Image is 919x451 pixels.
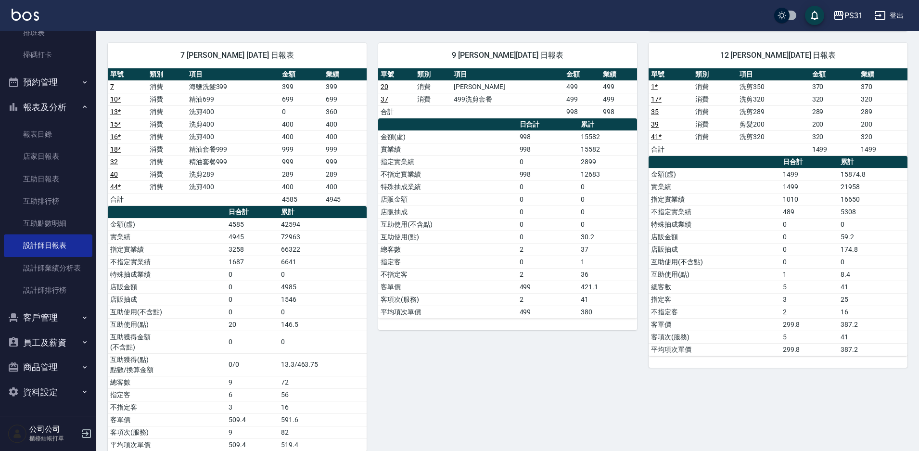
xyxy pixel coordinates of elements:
[517,306,578,318] td: 499
[226,388,279,401] td: 6
[517,155,578,168] td: 0
[578,143,637,155] td: 15582
[810,80,859,93] td: 370
[4,95,92,120] button: 報表及分析
[737,118,809,130] td: 剪髮200
[838,156,907,168] th: 累計
[108,193,147,206] td: 合計
[323,130,367,143] td: 400
[108,218,226,231] td: 金額(虛)
[147,143,187,155] td: 消費
[649,180,780,193] td: 實業績
[4,380,92,405] button: 資料設定
[780,281,839,293] td: 5
[517,193,578,206] td: 0
[649,68,907,156] table: a dense table
[378,256,517,268] td: 指定客
[147,93,187,105] td: 消費
[378,105,415,118] td: 合計
[838,343,907,356] td: 387.2
[651,120,659,128] a: 39
[693,118,737,130] td: 消費
[4,145,92,168] a: 店家日報表
[810,68,859,81] th: 金額
[29,425,78,434] h5: 公司公司
[693,68,737,81] th: 類別
[517,180,578,193] td: 0
[4,168,92,190] a: 互助日報表
[838,268,907,281] td: 8.4
[187,93,280,105] td: 精油699
[649,218,780,231] td: 特殊抽成業績
[279,331,367,353] td: 0
[4,22,92,44] a: 排班表
[858,68,907,81] th: 業績
[226,218,279,231] td: 4585
[279,268,367,281] td: 0
[110,83,114,90] a: 7
[279,293,367,306] td: 1546
[578,293,637,306] td: 41
[838,293,907,306] td: 25
[649,243,780,256] td: 店販抽成
[147,130,187,143] td: 消費
[578,306,637,318] td: 380
[323,193,367,206] td: 4945
[378,231,517,243] td: 互助使用(點)
[4,212,92,234] a: 互助點數明細
[578,256,637,268] td: 1
[226,231,279,243] td: 4945
[649,143,693,155] td: 合計
[108,68,367,206] table: a dense table
[226,318,279,331] td: 20
[378,143,517,155] td: 實業績
[858,130,907,143] td: 320
[108,293,226,306] td: 店販抽成
[838,306,907,318] td: 16
[838,206,907,218] td: 5308
[226,353,279,376] td: 0/0
[517,293,578,306] td: 2
[780,318,839,331] td: 299.8
[187,105,280,118] td: 洗剪400
[147,68,187,81] th: 類別
[108,243,226,256] td: 指定實業績
[780,156,839,168] th: 日合計
[323,68,367,81] th: 業績
[378,68,415,81] th: 單號
[810,105,859,118] td: 289
[660,51,896,60] span: 12 [PERSON_NAME][DATE] 日報表
[4,44,92,66] a: 掃碼打卡
[279,243,367,256] td: 66322
[838,168,907,180] td: 15874.8
[226,306,279,318] td: 0
[279,376,367,388] td: 72
[415,93,451,105] td: 消費
[578,231,637,243] td: 30.2
[108,318,226,331] td: 互助使用(點)
[226,401,279,413] td: 3
[187,118,280,130] td: 洗剪400
[108,331,226,353] td: 互助獲得金額 (不含點)
[649,306,780,318] td: 不指定客
[805,6,824,25] button: save
[378,218,517,231] td: 互助使用(不含點)
[838,281,907,293] td: 41
[378,168,517,180] td: 不指定實業績
[693,93,737,105] td: 消費
[187,130,280,143] td: 洗剪400
[737,105,809,118] td: 洗剪289
[108,426,226,438] td: 客項次(服務)
[187,168,280,180] td: 洗剪289
[780,193,839,206] td: 1010
[578,168,637,180] td: 12683
[280,93,323,105] td: 699
[323,93,367,105] td: 699
[649,318,780,331] td: 客單價
[226,206,279,219] th: 日合計
[323,105,367,118] td: 360
[517,206,578,218] td: 0
[517,231,578,243] td: 0
[838,243,907,256] td: 174.8
[4,70,92,95] button: 預約管理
